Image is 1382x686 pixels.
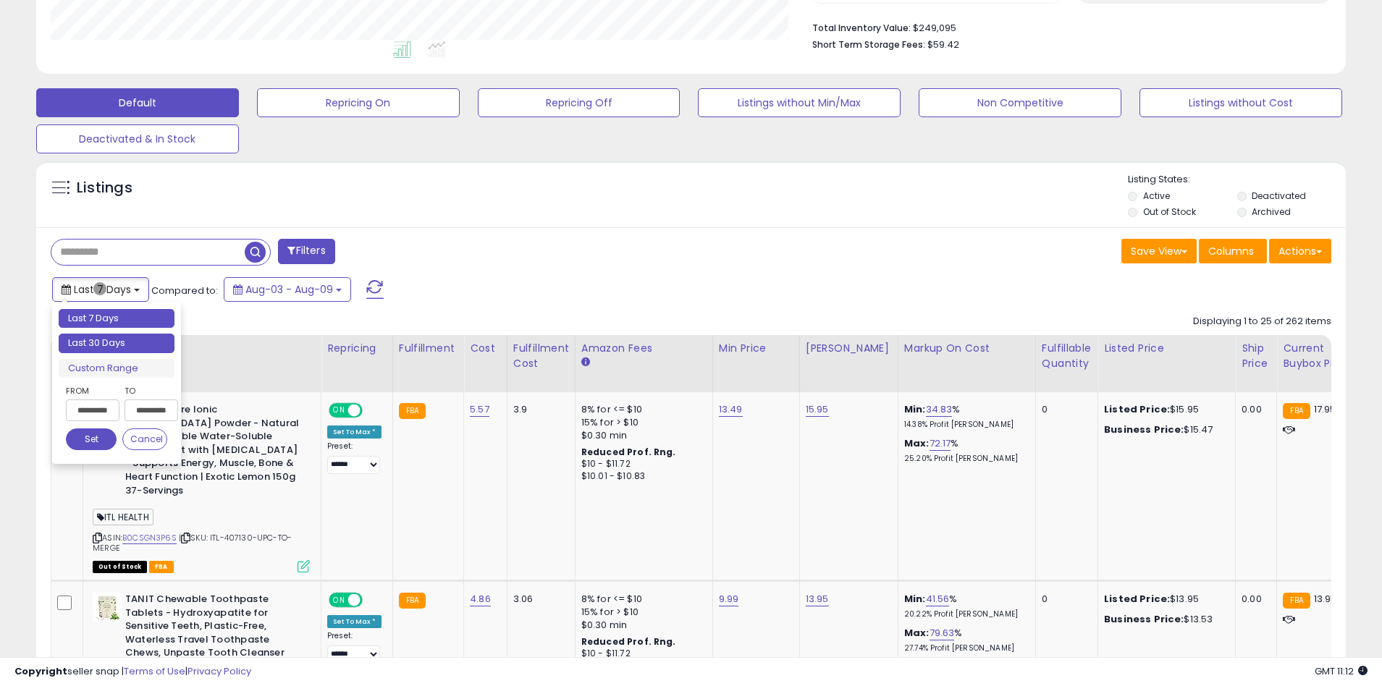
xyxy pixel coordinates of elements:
a: 13.49 [719,402,743,417]
label: Deactivated [1252,190,1306,202]
div: Min Price [719,341,793,356]
a: 13.95 [806,592,829,606]
button: Non Competitive [919,88,1121,117]
a: 41.56 [926,592,950,606]
button: Set [66,428,117,450]
div: 8% for <= $10 [581,593,701,606]
div: 8% for <= $10 [581,403,701,416]
div: $13.95 [1104,593,1224,606]
span: $59.42 [927,38,959,51]
label: Active [1143,190,1170,202]
button: Columns [1199,239,1267,263]
b: Reduced Prof. Rng. [581,635,676,648]
li: Last 30 Days [59,334,174,353]
b: Business Price: [1104,423,1184,436]
div: 0 [1042,403,1087,416]
small: FBA [399,403,426,419]
a: 34.83 [926,402,953,417]
a: 5.57 [470,402,489,417]
button: Cancel [122,428,167,450]
a: 9.99 [719,592,739,606]
button: Repricing On [257,88,460,117]
div: Repricing [327,341,387,356]
span: Columns [1208,244,1254,258]
button: Filters [278,239,334,264]
button: Aug-03 - Aug-09 [224,277,351,302]
a: 15.95 [806,402,829,417]
button: Last 7 Days [52,277,149,302]
b: Business Price: [1104,612,1184,626]
div: % [904,627,1024,653]
small: FBA [1283,593,1310,609]
p: Listing States: [1128,173,1346,187]
button: Actions [1269,239,1331,263]
span: Aug-03 - Aug-09 [245,282,333,297]
small: FBA [399,593,426,609]
b: Reduced Prof. Rng. [581,446,676,458]
b: Max: [904,436,930,450]
div: Set To Max * [327,425,382,439]
div: Fulfillment [399,341,458,356]
div: Set To Max * [327,615,382,628]
div: Current Buybox Price [1283,341,1357,371]
div: $0.30 min [581,429,701,442]
div: Title [89,341,315,356]
span: All listings that are currently out of stock and unavailable for purchase on Amazon [93,561,147,573]
span: Last 7 Days [74,282,131,297]
button: Listings without Min/Max [698,88,901,117]
div: Preset: [327,631,382,664]
span: 13.95 [1314,592,1337,606]
li: Custom Range [59,359,174,378]
button: Listings without Cost [1139,88,1342,117]
div: 0.00 [1242,593,1265,606]
p: 14.38% Profit [PERSON_NAME] [904,420,1024,430]
p: 20.22% Profit [PERSON_NAME] [904,609,1024,619]
b: Max: [904,626,930,640]
div: Ship Price [1242,341,1271,371]
div: $15.47 [1104,423,1224,436]
span: FBA [149,561,174,573]
span: ON [330,594,348,606]
p: 25.20% Profit [PERSON_NAME] [904,454,1024,464]
button: Default [36,88,239,117]
img: 41oYfXUkcCL._SL40_.jpg [93,593,122,622]
div: 15% for > $10 [581,606,701,619]
span: OFF [361,405,384,417]
span: ITL HEALTH [93,509,153,525]
span: Compared to: [151,284,218,297]
div: Displaying 1 to 25 of 262 items [1193,315,1331,329]
li: Last 7 Days [59,309,174,329]
a: Privacy Policy [188,664,251,678]
span: OFF [361,594,384,606]
li: $249,095 [812,18,1320,35]
div: % [904,403,1024,430]
div: Cost [470,341,501,356]
label: Out of Stock [1143,206,1196,218]
div: 3.06 [513,593,564,606]
a: B0CSGN3P6S [122,532,177,544]
span: 2025-08-17 11:12 GMT [1315,664,1368,678]
div: 15% for > $10 [581,416,701,429]
div: $15.95 [1104,403,1224,416]
b: Listed Price: [1104,402,1170,416]
div: 0.00 [1242,403,1265,416]
a: 79.63 [930,626,955,640]
div: % [904,593,1024,619]
div: $13.53 [1104,613,1224,626]
small: FBA [1283,403,1310,419]
div: Markup on Cost [904,341,1029,356]
button: Deactivated & In Stock [36,124,239,153]
div: $10.01 - $10.83 [581,470,701,483]
div: seller snap | | [14,665,251,679]
h5: Listings [77,178,132,198]
b: Listed Price: [1104,592,1170,606]
b: Min: [904,402,926,416]
div: $10 - $11.72 [581,458,701,470]
div: Listed Price [1104,341,1229,356]
div: % [904,437,1024,464]
div: Amazon Fees [581,341,707,356]
a: 72.17 [930,436,951,451]
label: To [125,384,167,398]
span: ON [330,405,348,417]
button: Save View [1121,239,1197,263]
